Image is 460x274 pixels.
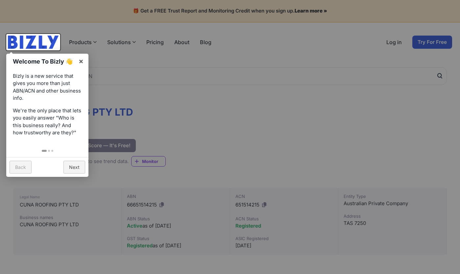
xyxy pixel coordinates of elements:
[13,57,75,66] h1: Welcome To Bizly 👋
[13,107,82,137] p: We're the only place that lets you easily answer "Who is this business really? And how trustworth...
[74,54,88,68] a: ×
[63,161,85,174] a: Next
[10,161,32,174] a: Back
[13,72,82,102] p: Bizly is a new service that gives you more than just ABN/ACN and other business info.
